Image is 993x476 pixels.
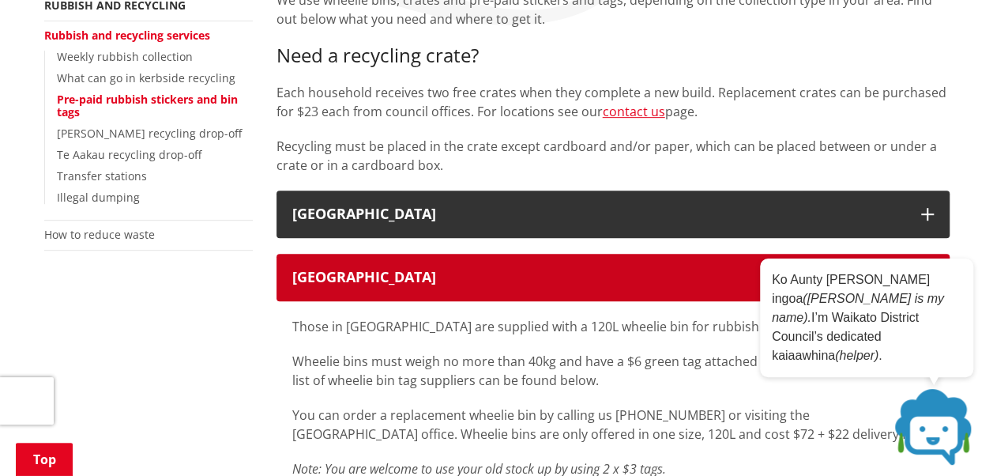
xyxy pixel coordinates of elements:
div: [GEOGRAPHIC_DATA] [292,206,905,222]
a: contact us [603,103,665,120]
a: What can go in kerbside recycling [57,70,235,85]
a: Rubbish and recycling services [44,28,210,43]
a: Te Aakau recycling drop-off [57,147,201,162]
a: Illegal dumping [57,190,140,205]
button: [GEOGRAPHIC_DATA] [276,191,950,238]
a: How to reduce waste [44,227,155,242]
a: Pre-paid rubbish stickers and bin tags [57,92,238,120]
p: Those in [GEOGRAPHIC_DATA] are supplied with a 120L wheelie bin for rubbish collection. [292,317,934,336]
a: Top [16,443,73,476]
div: [GEOGRAPHIC_DATA] [292,270,905,285]
a: [PERSON_NAME] recycling drop-off [57,126,242,141]
em: (helper) [835,349,878,362]
p: Ko Aunty [PERSON_NAME] ingoa I’m Waikato District Council’s dedicated kaiaawhina . [772,270,961,365]
p: Recycling must be placed in the crate except cardboard and/or paper, which can be placed between ... [276,137,950,175]
h3: Need a recycling crate? [276,44,950,67]
button: [GEOGRAPHIC_DATA] [276,254,950,301]
em: ([PERSON_NAME] is my name). [772,292,944,324]
a: Transfer stations [57,168,147,183]
p: You can order a replacement wheelie bin by calling us [PHONE_NUMBER] or visiting the [GEOGRAPHIC_... [292,406,934,444]
p: Each household receives two free crates when they complete a new build. Replacement crates can be... [276,83,950,121]
p: Wheelie bins must weigh no more than 40kg and have a $6 green tag attached for collection each we... [292,352,934,390]
a: Weekly rubbish collection [57,49,193,64]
